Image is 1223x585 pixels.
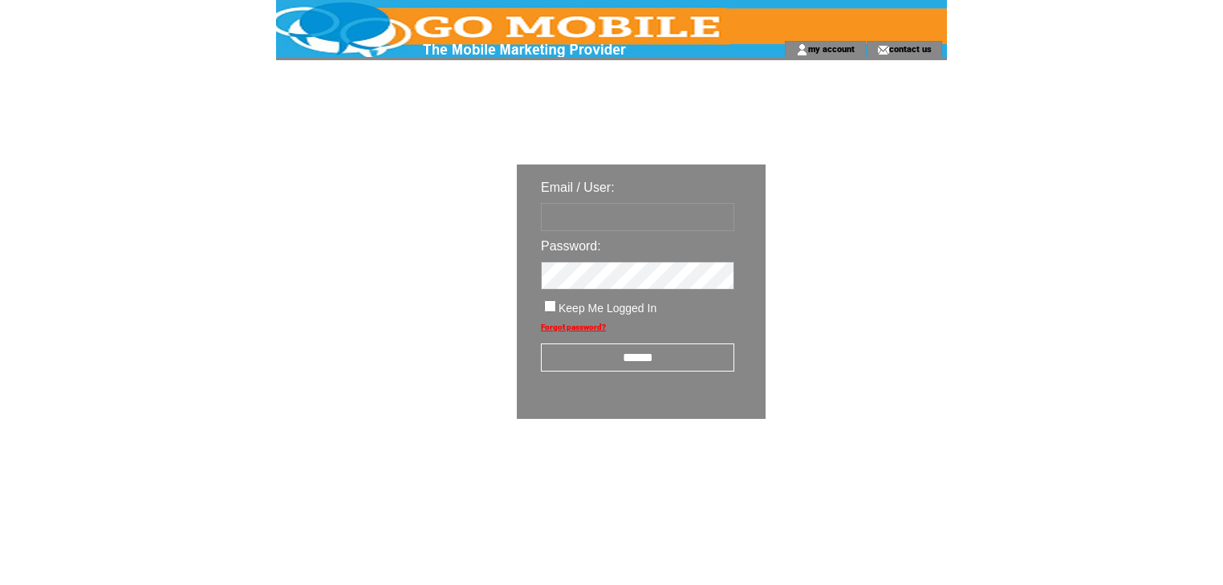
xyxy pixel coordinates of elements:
[541,181,615,194] span: Email / User:
[889,43,932,54] a: contact us
[559,302,656,315] span: Keep Me Logged In
[541,323,606,331] a: Forgot password?
[877,43,889,56] img: contact_us_icon.gif;jsessionid=F70898AE4F4C2EC4D23797373B537C39
[796,43,808,56] img: account_icon.gif;jsessionid=F70898AE4F4C2EC4D23797373B537C39
[808,43,855,54] a: my account
[541,239,601,253] span: Password:
[812,459,892,479] img: transparent.png;jsessionid=F70898AE4F4C2EC4D23797373B537C39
